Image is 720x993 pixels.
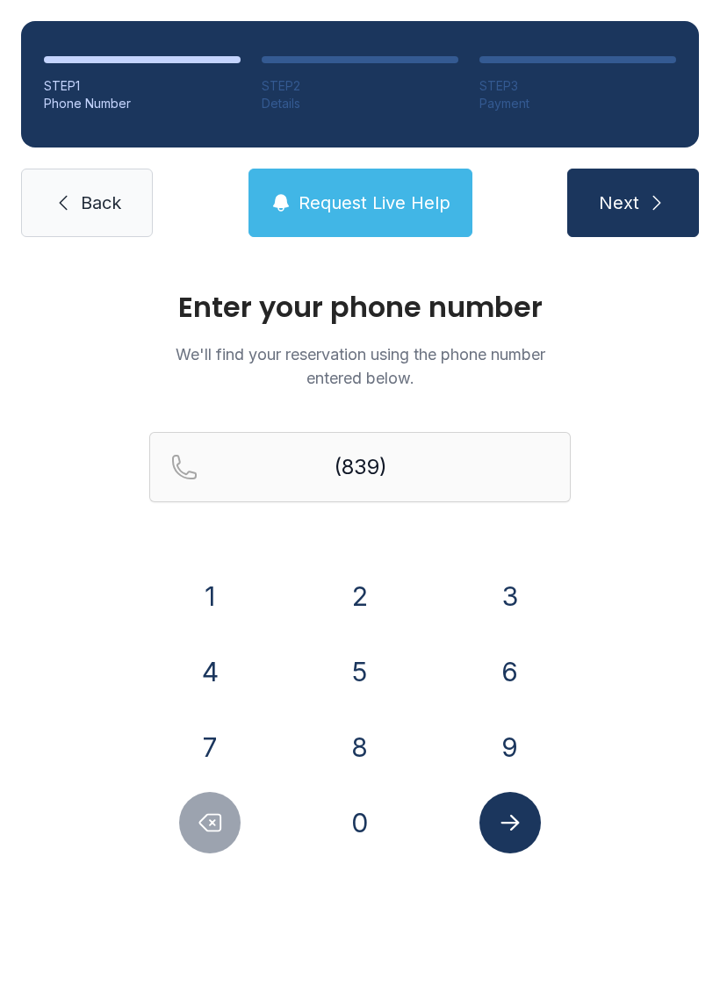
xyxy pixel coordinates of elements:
div: STEP 1 [44,77,241,95]
p: We'll find your reservation using the phone number entered below. [149,342,571,390]
button: 9 [479,716,541,778]
span: Request Live Help [299,191,450,215]
span: Back [81,191,121,215]
div: STEP 3 [479,77,676,95]
button: 8 [329,716,391,778]
div: Phone Number [44,95,241,112]
button: 7 [179,716,241,778]
span: Next [599,191,639,215]
div: Payment [479,95,676,112]
button: 2 [329,565,391,627]
button: 1 [179,565,241,627]
input: Reservation phone number [149,432,571,502]
button: 3 [479,565,541,627]
button: 0 [329,792,391,853]
button: 6 [479,641,541,702]
button: 5 [329,641,391,702]
button: Submit lookup form [479,792,541,853]
button: Delete number [179,792,241,853]
div: Details [262,95,458,112]
h1: Enter your phone number [149,293,571,321]
div: STEP 2 [262,77,458,95]
button: 4 [179,641,241,702]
